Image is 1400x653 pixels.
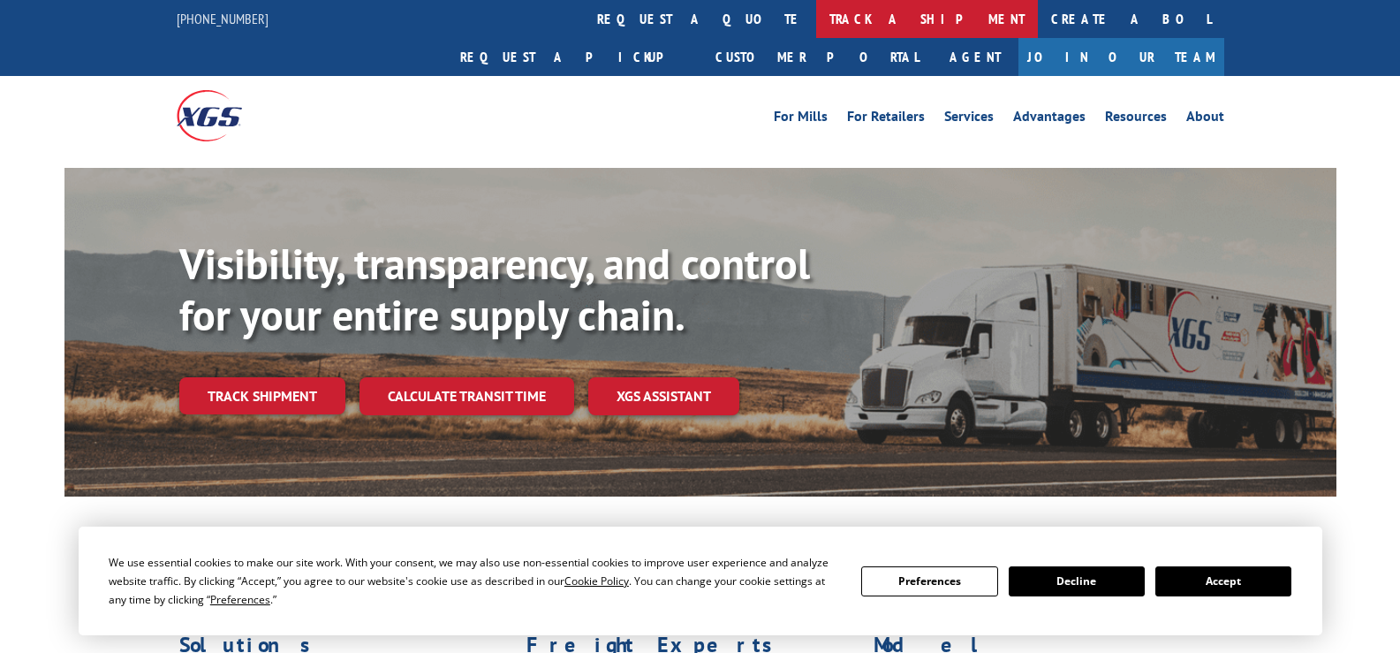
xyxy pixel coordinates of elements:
[179,377,345,414] a: Track shipment
[1105,110,1167,129] a: Resources
[177,10,269,27] a: [PHONE_NUMBER]
[944,110,994,129] a: Services
[847,110,925,129] a: For Retailers
[1186,110,1224,129] a: About
[702,38,932,76] a: Customer Portal
[932,38,1018,76] a: Agent
[588,377,739,415] a: XGS ASSISTANT
[861,566,997,596] button: Preferences
[774,110,828,129] a: For Mills
[1009,566,1145,596] button: Decline
[359,377,574,415] a: Calculate transit time
[1155,566,1291,596] button: Accept
[1013,110,1086,129] a: Advantages
[447,38,702,76] a: Request a pickup
[179,236,810,342] b: Visibility, transparency, and control for your entire supply chain.
[79,527,1322,635] div: Cookie Consent Prompt
[109,553,840,609] div: We use essential cookies to make our site work. With your consent, we may also use non-essential ...
[564,573,629,588] span: Cookie Policy
[1018,38,1224,76] a: Join Our Team
[210,592,270,607] span: Preferences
